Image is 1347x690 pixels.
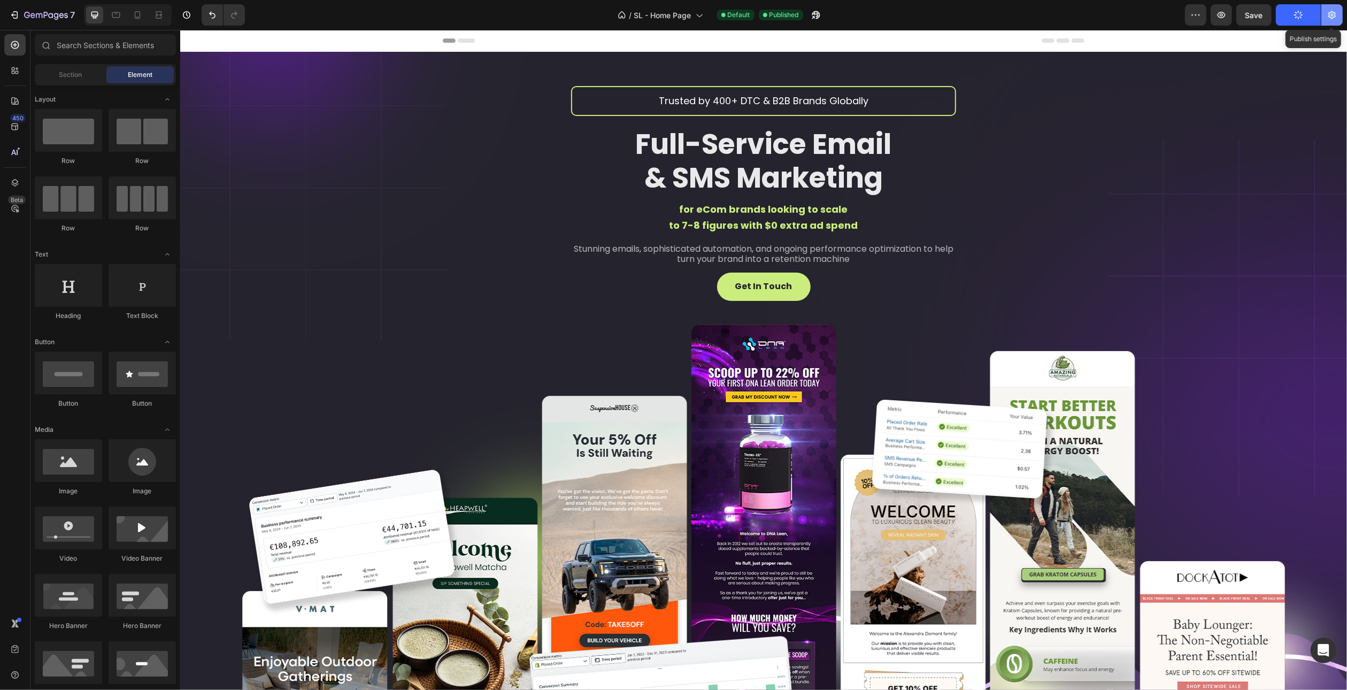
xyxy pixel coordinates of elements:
span: Element [128,70,152,80]
div: 450 [10,114,26,122]
div: Undo/Redo [202,4,245,26]
span: Layout [35,95,56,104]
div: Button [109,399,176,408]
span: for eCom brands looking to scale [499,173,668,186]
div: Beta [8,196,26,204]
div: Video [35,554,102,563]
div: Heading [35,311,102,321]
div: Row [35,223,102,233]
span: Stunning emails, sophisticated automation, and ongoing performance optimization to help turn your... [394,213,773,235]
input: Search Sections & Elements [35,34,176,56]
p: Trusted by 400+ DTC & B2B Brands Globally [392,63,775,80]
p: 7 [70,9,75,21]
p: Get In Touch [555,249,612,265]
div: Open Intercom Messenger [1311,638,1336,663]
p: Full-Service Email & SMS Marketing [392,98,775,165]
div: Button [35,399,102,408]
span: Section [59,70,82,80]
span: Save [1245,11,1263,20]
span: Toggle open [159,421,176,438]
span: Button [35,337,55,347]
div: Hero Banner [35,621,102,631]
button: 7 [4,4,80,26]
span: SL - Home Page [634,10,691,21]
button: Save [1236,4,1272,26]
a: Get In Touch [537,243,630,271]
span: / [629,10,632,21]
span: Toggle open [159,91,176,108]
span: Published [769,10,799,20]
div: Text Block [109,311,176,321]
div: Row [35,156,102,166]
div: Row [109,156,176,166]
div: Row [109,223,176,233]
span: Toggle open [159,246,176,263]
span: Toggle open [159,334,176,351]
span: to 7-8 figures with $0 extra ad spend [489,189,678,202]
div: Hero Banner [109,621,176,631]
div: Video Banner [109,554,176,563]
div: Image [109,486,176,496]
div: Image [35,486,102,496]
iframe: Design area [180,30,1347,690]
span: Default [728,10,750,20]
span: Text [35,250,48,259]
span: Media [35,425,53,435]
